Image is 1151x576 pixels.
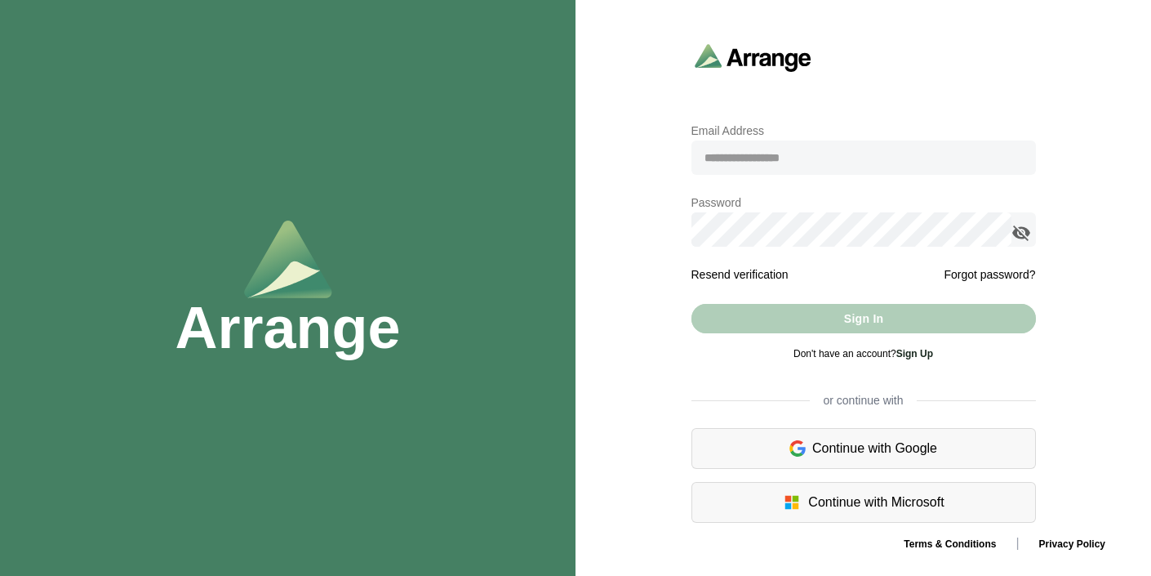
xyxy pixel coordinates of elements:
[691,193,1036,212] p: Password
[944,265,1035,284] a: Forgot password?
[1026,538,1118,550] a: Privacy Policy
[810,392,916,409] span: or continue with
[691,482,1036,523] div: Continue with Microsoft
[1015,536,1019,550] span: |
[896,348,933,359] a: Sign Up
[782,493,802,512] img: microsoft-logo.7cf64d5f.svg
[175,298,400,357] h1: Arrange
[793,348,933,359] span: Don't have an account?
[691,268,789,281] a: Resend verification
[691,121,1036,141] p: Email Address
[789,439,806,458] img: google-logo.6d399ca0.svg
[691,428,1036,469] div: Continue with Google
[1011,223,1031,243] i: appended action
[891,538,1009,550] a: Terms & Conditions
[695,43,811,72] img: arrangeai-name-small-logo.4d2b8aee.svg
